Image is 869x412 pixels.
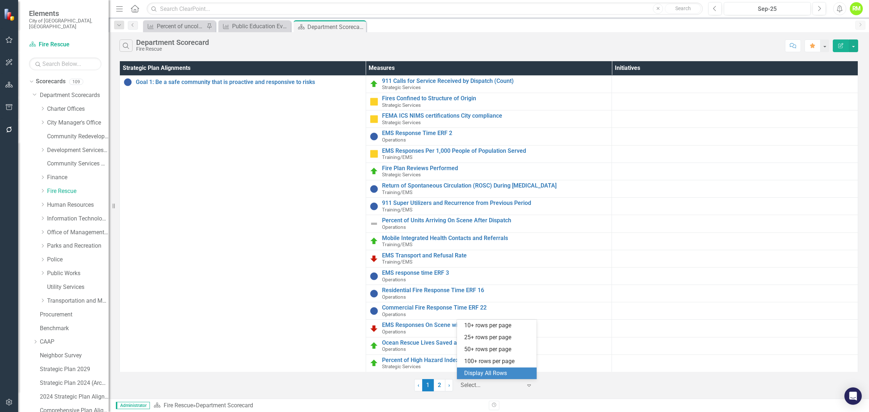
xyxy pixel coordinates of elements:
span: Operations [382,277,406,282]
small: City of [GEOGRAPHIC_DATA], [GEOGRAPHIC_DATA] [29,18,101,30]
img: Proceeding as Planned [370,167,378,176]
div: Department Scorecard [196,402,253,409]
a: EMS Transport and Refusal Rate [382,252,608,259]
div: » [154,402,483,410]
td: Double-Click to Edit Right Click for Context Menu [366,128,612,145]
div: Department Scorecard [136,38,209,46]
a: Finance [47,173,109,182]
img: Information Unavailable [370,272,378,281]
img: ClearPoint Strategy [4,8,16,21]
span: Operations [382,137,406,143]
button: RM [850,2,863,15]
td: Double-Click to Edit Right Click for Context Menu [366,302,612,320]
a: Benchmark [40,324,109,333]
div: Public Education Events and Attendance [232,22,289,31]
a: Strategic Plan 2029 [40,365,109,374]
a: Residential Fire Response Time ERF 16 [382,287,608,294]
div: 109 [69,79,83,85]
a: Utility Services [47,283,109,291]
td: Double-Click to Edit Right Click for Context Menu [366,180,612,197]
a: Mobile Integrated Health Contacts and Referrals [382,235,608,241]
a: Neighbor Survey [40,352,109,360]
div: 10+ rows per page [464,321,532,330]
a: Ocean Rescue Lives Saved as a Percent of Interventions [382,340,608,346]
div: Display All Rows [464,369,532,378]
div: Sep-25 [726,5,808,13]
td: Double-Click to Edit Right Click for Context Menu [366,163,612,180]
img: Reviewing for Improvement [370,254,378,263]
span: Strategic Services [382,102,421,108]
td: Double-Click to Edit Right Click for Context Menu [120,75,366,407]
div: 100+ rows per page [464,357,532,366]
img: Information Unavailable [370,307,378,315]
a: Fires Confined to Structure of Origin [382,95,608,102]
img: Information Unavailable [370,132,378,141]
a: Public Education Events and Attendance [220,22,289,31]
a: 2024 Strategic Plan Alignment [40,393,109,401]
td: Double-Click to Edit Right Click for Context Menu [366,110,612,128]
span: Elements [29,9,101,18]
div: 25+ rows per page [464,333,532,342]
a: EMS Responses On Scene within 6 Minutes [382,322,608,328]
a: Office of Management and Budget [47,228,109,237]
div: Open Intercom Messenger [844,387,862,405]
a: City Manager's Office [47,119,109,127]
a: EMS Response Time ERF 2 [382,130,608,136]
td: Double-Click to Edit Right Click for Context Menu [366,267,612,285]
a: Fire Rescue [29,41,101,49]
span: Strategic Services [382,84,421,90]
a: 2 [434,379,445,391]
span: Operations [382,346,406,352]
img: Reviewing for Improvement [370,324,378,333]
a: Commercial Fire Response Time ERF 22 [382,304,608,311]
input: Search Below... [29,58,101,70]
a: Percent of Units Arriving On Scene After Dispatch [382,217,608,224]
div: Department Scorecard [307,22,364,31]
img: Monitoring Progress [370,115,378,123]
img: Monitoring Progress [370,150,378,158]
a: 911 Super Utilizers and Recurrence from Previous Period [382,200,608,206]
input: Search ClearPoint... [147,3,703,15]
a: Information Technology Services [47,215,109,223]
a: Percent of High Hazard Index Structures Inspected [382,357,608,363]
span: Operations [382,329,406,335]
a: Fire Rescue [164,402,193,409]
a: EMS Responses Per 1,000 People of Population Served [382,148,608,154]
img: Proceeding as Planned [370,359,378,367]
img: Information Unavailable [370,185,378,193]
span: Search [675,5,691,11]
span: Strategic Services [382,172,421,177]
a: Charter Offices [47,105,109,113]
img: Information Unavailable [370,289,378,298]
td: Double-Click to Edit Right Click for Context Menu [366,337,612,354]
span: Administrator [116,402,150,409]
td: Double-Click to Edit Right Click for Context Menu [366,285,612,302]
span: ‹ [417,382,419,388]
img: Proceeding as Planned [370,341,378,350]
span: Operations [382,294,406,300]
td: Double-Click to Edit Right Click for Context Menu [366,198,612,215]
button: Search [665,4,701,14]
div: Percent of uncollected utility bills [157,22,205,31]
a: FEMA ICS NIMS certifications City compliance [382,113,608,119]
a: Public Works [47,269,109,278]
a: Community Redevelopment Agency [47,133,109,141]
a: EMS response time ERF 3 [382,270,608,276]
a: CAAP [40,338,109,346]
span: Training/EMS [382,259,412,265]
span: Operations [382,224,406,230]
a: Percent of uncollected utility bills [145,22,205,31]
img: Monitoring Progress [370,97,378,106]
span: Training/EMS [382,207,412,213]
div: Fire Rescue [136,46,209,52]
a: Fire Rescue [47,187,109,196]
a: Scorecards [36,77,66,86]
a: Development Services Department [47,146,109,155]
a: Parks and Recreation [47,242,109,250]
a: Police [47,256,109,264]
a: Department Scorecards [40,91,109,100]
a: Procurement [40,311,109,319]
button: Sep-25 [724,2,811,15]
img: Information Unavailable [123,78,132,87]
a: Human Resources [47,201,109,209]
